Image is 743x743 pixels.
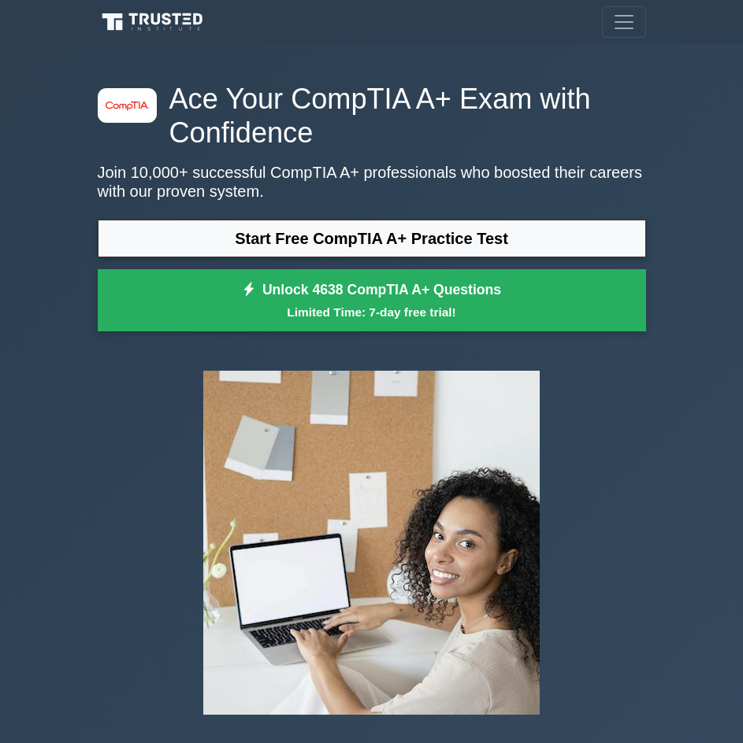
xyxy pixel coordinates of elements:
[98,82,646,150] h1: Ace Your CompTIA A+ Exam with Confidence
[98,163,646,201] p: Join 10,000+ successful CompTIA A+ professionals who boosted their careers with our proven system.
[117,303,626,321] small: Limited Time: 7-day free trial!
[602,6,646,38] button: Toggle navigation
[98,220,646,257] a: Start Free CompTIA A+ Practice Test
[98,269,646,332] a: Unlock 4638 CompTIA A+ QuestionsLimited Time: 7-day free trial!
